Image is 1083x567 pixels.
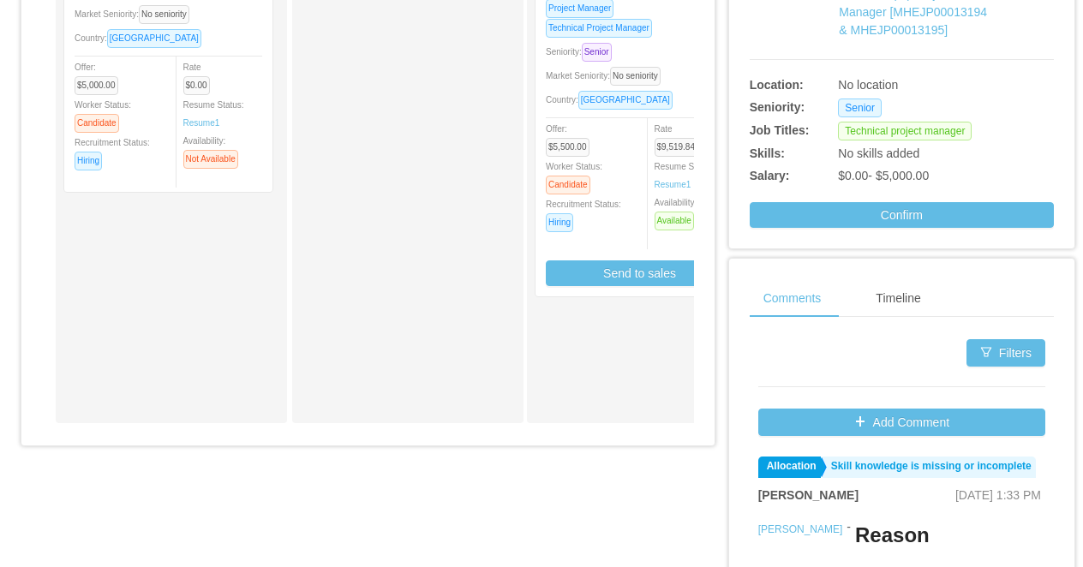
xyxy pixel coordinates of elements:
span: Country: [546,95,679,104]
b: Location: [750,78,804,92]
a: [PERSON_NAME] [758,523,843,535]
span: Hiring [75,152,102,170]
span: $0.00 [183,76,210,95]
span: $9,519.84 [655,138,698,157]
span: [GEOGRAPHIC_DATA] [578,91,673,110]
span: Hiring [546,213,573,232]
span: No skills added [838,146,919,160]
span: Senior [582,43,612,62]
span: [DATE] 1:33 PM [955,488,1041,502]
button: Confirm [750,202,1054,228]
span: Offer: [75,63,125,90]
span: Worker Status: [75,100,131,128]
span: Rate [655,124,705,152]
button: icon: filterFilters [966,339,1045,367]
span: Worker Status: [546,162,602,189]
b: Skills: [750,146,785,160]
span: Seniority: [546,47,619,57]
span: Recruitment Status: [75,138,150,165]
a: Allocation [758,457,821,478]
span: Offer: [546,124,596,152]
span: [GEOGRAPHIC_DATA] [107,29,201,48]
span: Not Available [183,150,238,169]
span: $5,000.00 [75,76,118,95]
span: Candidate [75,114,119,133]
span: Technical project manager [838,122,972,140]
a: Skill knowledge is missing or incomplete [823,457,1036,478]
b: Job Titles: [750,123,810,137]
span: Available [655,212,694,230]
span: Resume Status: [655,162,715,189]
span: Country: [75,33,208,43]
span: Recruitment Status: [546,200,621,227]
span: Rate [183,63,217,90]
span: No seniority [610,67,661,86]
strong: [PERSON_NAME] [758,488,859,502]
span: Availability: [655,198,701,225]
button: Send to sales [546,260,733,286]
b: Salary: [750,169,790,182]
div: No location [838,76,990,94]
a: Resume1 [183,116,220,129]
span: No seniority [139,5,189,24]
span: Market Seniority: [546,71,667,81]
button: icon: plusAdd Comment [758,409,1045,436]
span: Candidate [546,176,590,194]
span: Market Seniority: [75,9,196,19]
span: Technical Project Manager [546,19,652,38]
span: Resume Status: [183,100,244,128]
a: Resume1 [655,178,691,191]
span: Availability: [183,136,245,164]
b: Seniority: [750,100,805,114]
span: $5,500.00 [546,138,589,157]
div: Comments [750,279,835,318]
div: Timeline [862,279,934,318]
span: $0.00 - $5,000.00 [838,169,929,182]
strong: Reason [855,523,930,546]
span: Senior [838,98,882,117]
